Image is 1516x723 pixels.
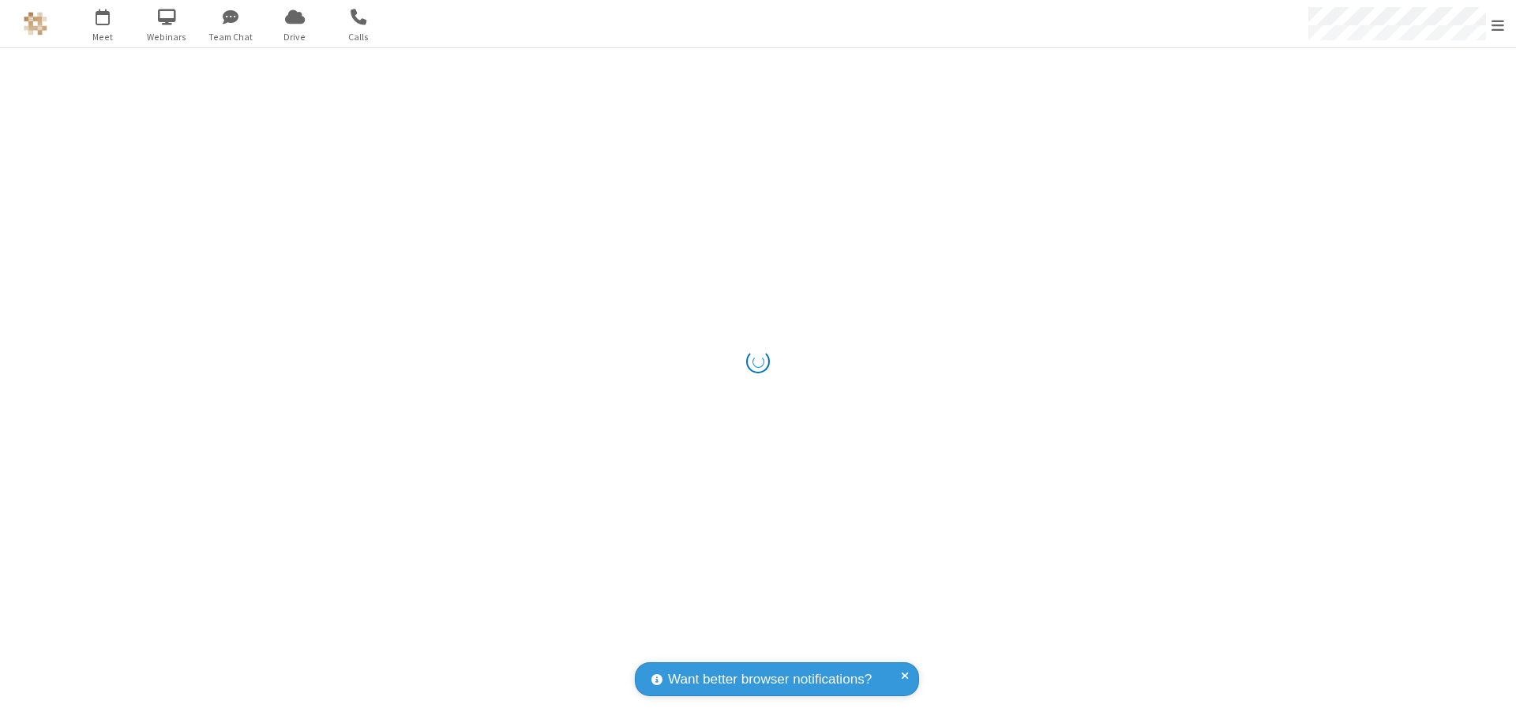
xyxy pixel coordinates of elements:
[137,30,197,44] span: Webinars
[201,30,261,44] span: Team Chat
[73,30,133,44] span: Meet
[329,30,388,44] span: Calls
[668,669,872,690] span: Want better browser notifications?
[24,12,47,36] img: QA Selenium DO NOT DELETE OR CHANGE
[265,30,325,44] span: Drive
